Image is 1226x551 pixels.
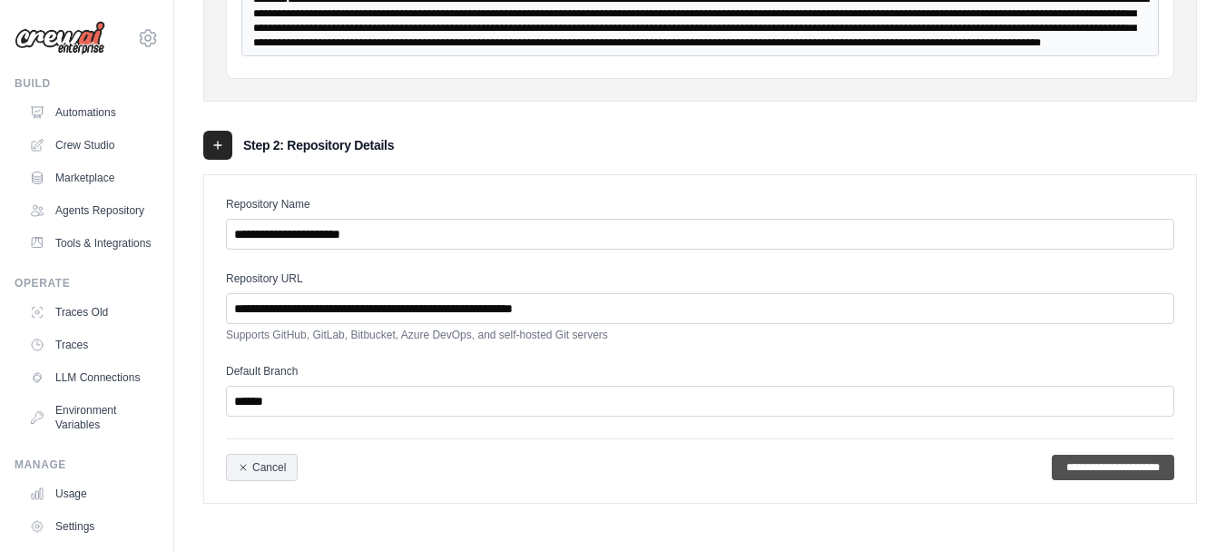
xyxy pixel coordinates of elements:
label: Repository URL [226,271,1174,286]
a: Settings [22,512,159,541]
a: Agents Repository [22,196,159,225]
label: Default Branch [226,364,1174,379]
div: Build [15,76,159,91]
img: Logo [15,21,105,55]
a: Usage [22,479,159,508]
label: Repository Name [226,197,1174,212]
a: LLM Connections [22,363,159,392]
a: Marketplace [22,163,159,192]
a: Crew Studio [22,131,159,160]
div: Manage [15,458,159,472]
a: Cancel [226,454,298,481]
a: Automations [22,98,159,127]
a: Tools & Integrations [22,229,159,258]
div: Operate [15,276,159,290]
a: Traces [22,330,159,359]
a: Traces Old [22,298,159,327]
a: Environment Variables [22,396,159,439]
p: Supports GitHub, GitLab, Bitbucket, Azure DevOps, and self-hosted Git servers [226,328,1174,342]
h3: Step 2: Repository Details [243,136,394,154]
